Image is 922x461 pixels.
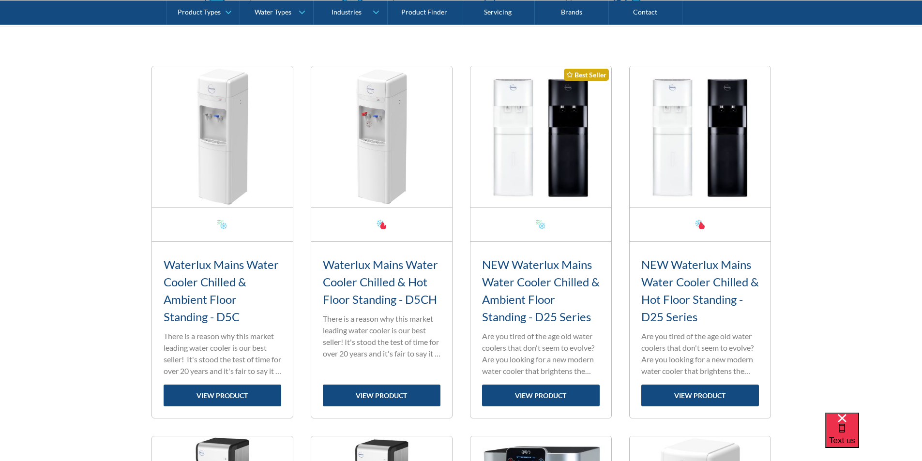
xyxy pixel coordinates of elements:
a: view product [164,385,281,406]
a: view product [641,385,759,406]
img: NEW Waterlux Mains Water Cooler Chilled & Ambient Floor Standing - D25 Series [470,66,611,207]
h3: NEW Waterlux Mains Water Cooler Chilled & Hot Floor Standing - D25 Series [641,256,759,326]
p: Are you tired of the age old water coolers that don't seem to evolve? Are you looking for a new m... [641,330,759,377]
p: There is a reason why this market leading water cooler is our best seller! It's stood the test of... [323,313,440,359]
div: Best Seller [564,69,609,81]
img: NEW Waterlux Mains Water Cooler Chilled & Hot Floor Standing - D25 Series [630,66,771,207]
img: Waterlux Mains Water Cooler Chilled & Hot Floor Standing - D5CH [311,66,452,207]
a: view product [323,385,440,406]
div: Product Types [178,8,221,16]
h3: NEW Waterlux Mains Water Cooler Chilled & Ambient Floor Standing - D25 Series [482,256,600,326]
iframe: podium webchat widget bubble [825,413,922,461]
img: Waterlux Mains Water Cooler Chilled & Ambient Floor Standing - D5C [152,66,293,207]
p: There is a reason why this market leading water cooler is our best seller! It's stood the test of... [164,330,281,377]
p: Are you tired of the age old water coolers that don't seem to evolve? Are you looking for a new m... [482,330,600,377]
h3: Waterlux Mains Water Cooler Chilled & Ambient Floor Standing - D5C [164,256,281,326]
div: Industries [332,8,362,16]
a: view product [482,385,600,406]
iframe: podium webchat widget prompt [757,309,922,425]
div: Water Types [255,8,291,16]
h3: Waterlux Mains Water Cooler Chilled & Hot Floor Standing - D5CH [323,256,440,308]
